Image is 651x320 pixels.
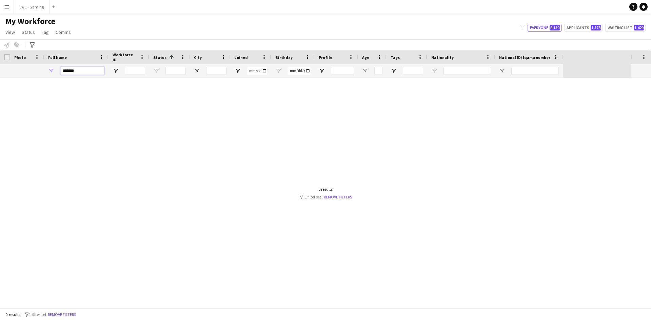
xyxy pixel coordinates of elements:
span: 1 filter set [29,312,46,317]
a: View [3,28,18,37]
input: Status Filter Input [165,67,186,75]
button: Open Filter Menu [194,68,200,74]
button: Open Filter Menu [391,68,397,74]
span: View [5,29,15,35]
button: Open Filter Menu [113,68,119,74]
input: Column with Header Selection [4,54,10,60]
button: Open Filter Menu [499,68,505,74]
button: Open Filter Menu [153,68,159,74]
span: Full Name [48,55,67,60]
span: Status [22,29,35,35]
span: City [194,55,202,60]
span: Joined [235,55,248,60]
span: 1,429 [634,25,644,30]
input: Joined Filter Input [247,67,267,75]
button: Open Filter Menu [362,68,368,74]
span: My Workforce [5,16,55,26]
span: Age [362,55,369,60]
input: Profile Filter Input [331,67,354,75]
input: Full Name Filter Input [60,67,104,75]
a: Status [19,28,38,37]
button: Open Filter Menu [48,68,54,74]
button: Everyone8,150 [528,24,561,32]
input: Age Filter Input [374,67,382,75]
span: National ID/ Iqama number [499,55,550,60]
button: Open Filter Menu [235,68,241,74]
button: Applicants1,578 [564,24,603,32]
span: Tags [391,55,400,60]
button: Waiting list1,429 [605,24,646,32]
a: Tag [39,28,52,37]
input: Nationality Filter Input [443,67,491,75]
span: 1,578 [591,25,601,30]
span: 8,150 [550,25,560,30]
a: Comms [53,28,74,37]
span: Workforce ID [113,52,137,62]
span: Tag [42,29,49,35]
span: Comms [56,29,71,35]
span: Birthday [275,55,293,60]
button: Open Filter Menu [319,68,325,74]
app-action-btn: Advanced filters [28,41,36,49]
input: National ID/ Iqama number Filter Input [511,67,559,75]
button: Remove filters [46,311,77,318]
span: Profile [319,55,332,60]
input: City Filter Input [206,67,226,75]
div: 0 results [299,187,352,192]
input: Tags Filter Input [403,67,423,75]
input: Birthday Filter Input [288,67,311,75]
div: 1 filter set [299,194,352,199]
span: Photo [14,55,26,60]
button: Open Filter Menu [275,68,281,74]
span: Status [153,55,166,60]
button: Open Filter Menu [431,68,437,74]
input: Workforce ID Filter Input [125,67,145,75]
button: EWC - Gaming [14,0,50,14]
span: Nationality [431,55,454,60]
a: Remove filters [324,194,352,199]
